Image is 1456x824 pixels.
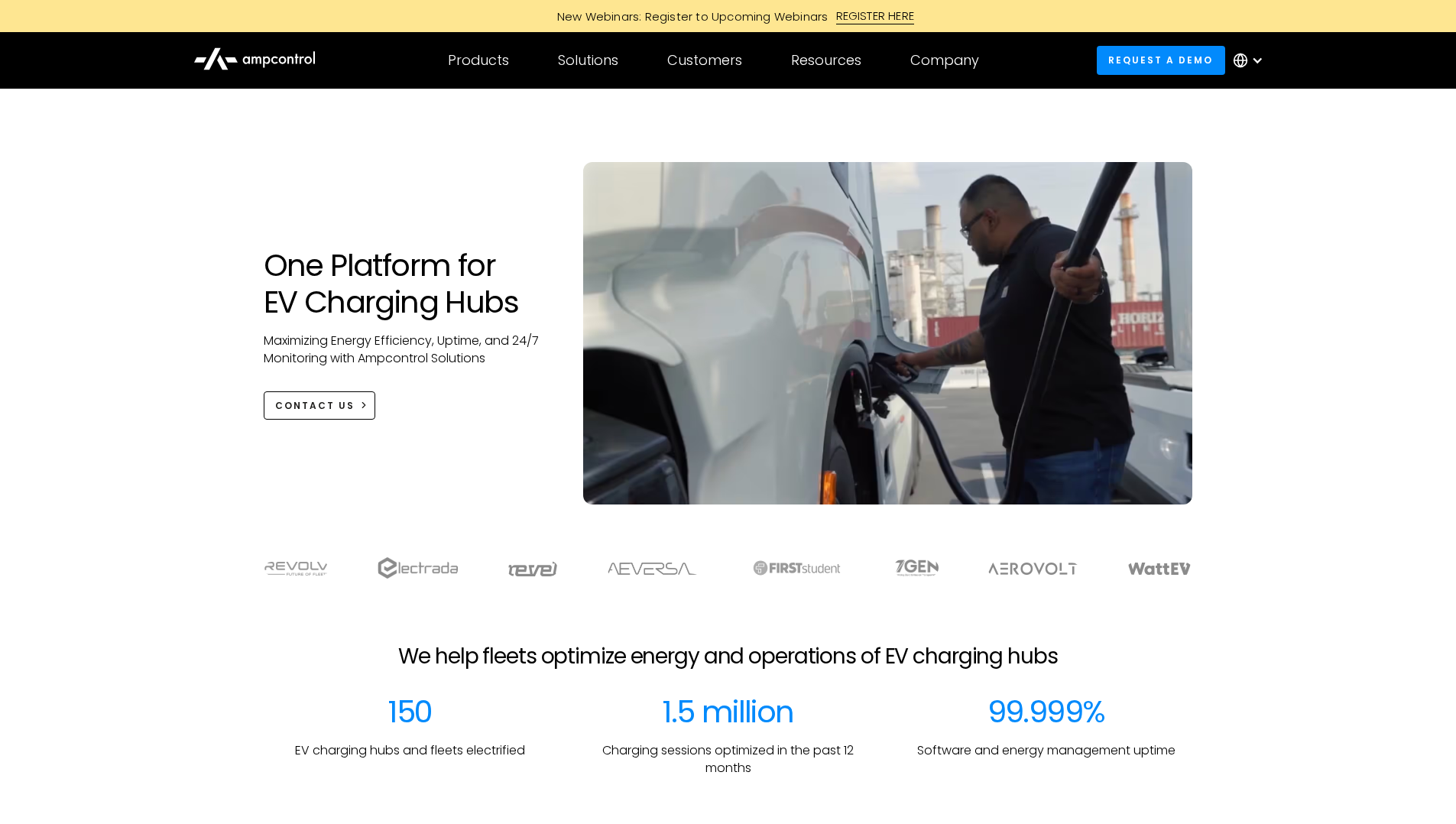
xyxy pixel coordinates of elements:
p: Maximizing Energy Efficiency, Uptime, and 24/7 Monitoring with Ampcontrol Solutions [264,333,553,367]
img: Aerovolt Logo [987,563,1078,575]
a: CONTACT US [264,391,376,420]
div: New Webinars: Register to Upcoming Webinars [542,8,836,24]
div: Solutions [558,52,618,69]
div: Products [448,52,509,69]
div: REGISTER HERE [836,8,915,24]
div: Resources [791,52,861,69]
div: Customers [667,52,742,69]
div: Company [910,52,979,69]
div: 1.5 million [662,693,793,730]
div: 99.999% [987,693,1105,730]
p: Software and energy management uptime [917,742,1176,759]
img: electrada logo [378,557,458,579]
h2: We help fleets optimize energy and operations of EV charging hubs [398,644,1057,670]
a: Request a demo [1097,46,1225,74]
div: CONTACT US [275,399,355,413]
img: WattEV logo [1127,563,1192,575]
div: 150 [388,693,432,730]
p: Charging sessions optimized in the past 12 months [582,742,875,777]
a: New Webinars: Register to Upcoming WebinarsREGISTER HERE [384,8,1072,24]
p: EV charging hubs and fleets electrified [295,742,525,759]
h1: One Platform for EV Charging Hubs [264,247,553,320]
